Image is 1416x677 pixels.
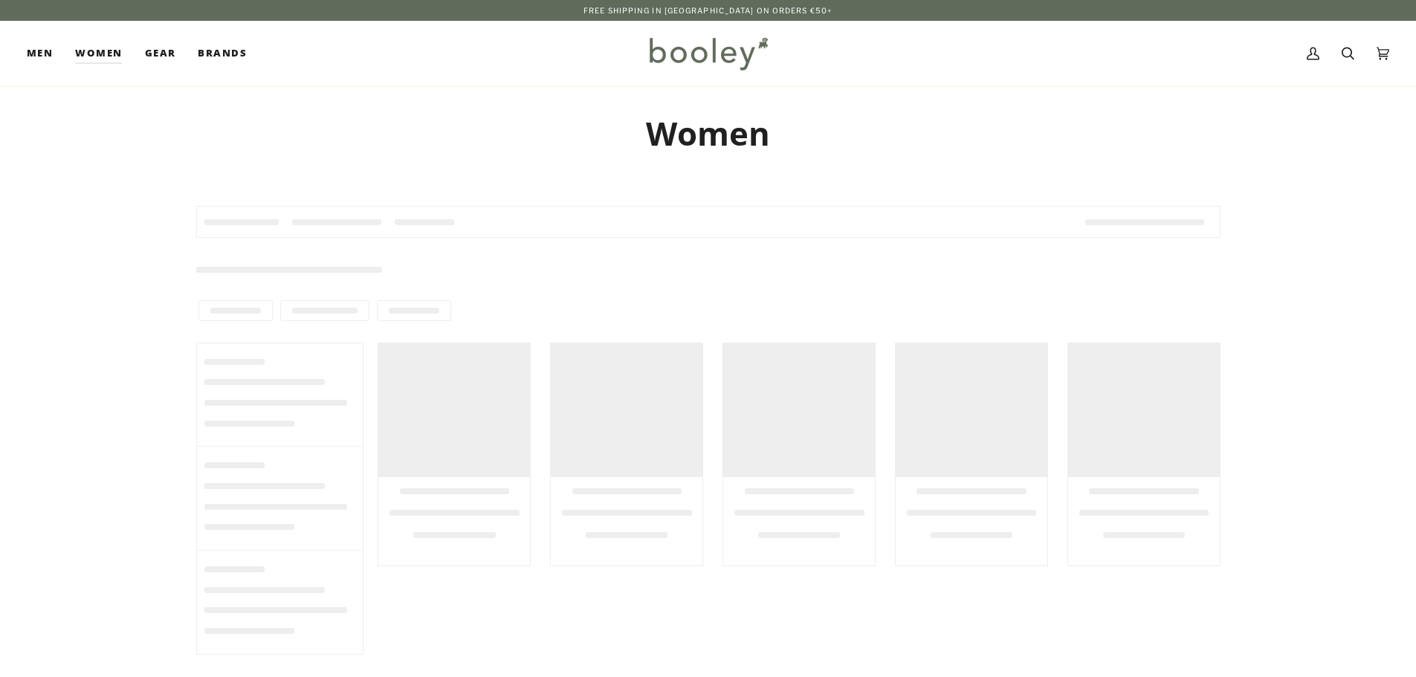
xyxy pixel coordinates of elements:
[196,113,1221,154] h1: Women
[145,46,176,61] span: Gear
[643,32,773,75] img: Booley
[75,46,122,61] span: Women
[27,46,53,61] span: Men
[27,21,64,86] a: Men
[583,4,833,16] p: Free Shipping in [GEOGRAPHIC_DATA] on Orders €50+
[198,46,247,61] span: Brands
[64,21,133,86] a: Women
[187,21,258,86] a: Brands
[134,21,187,86] a: Gear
